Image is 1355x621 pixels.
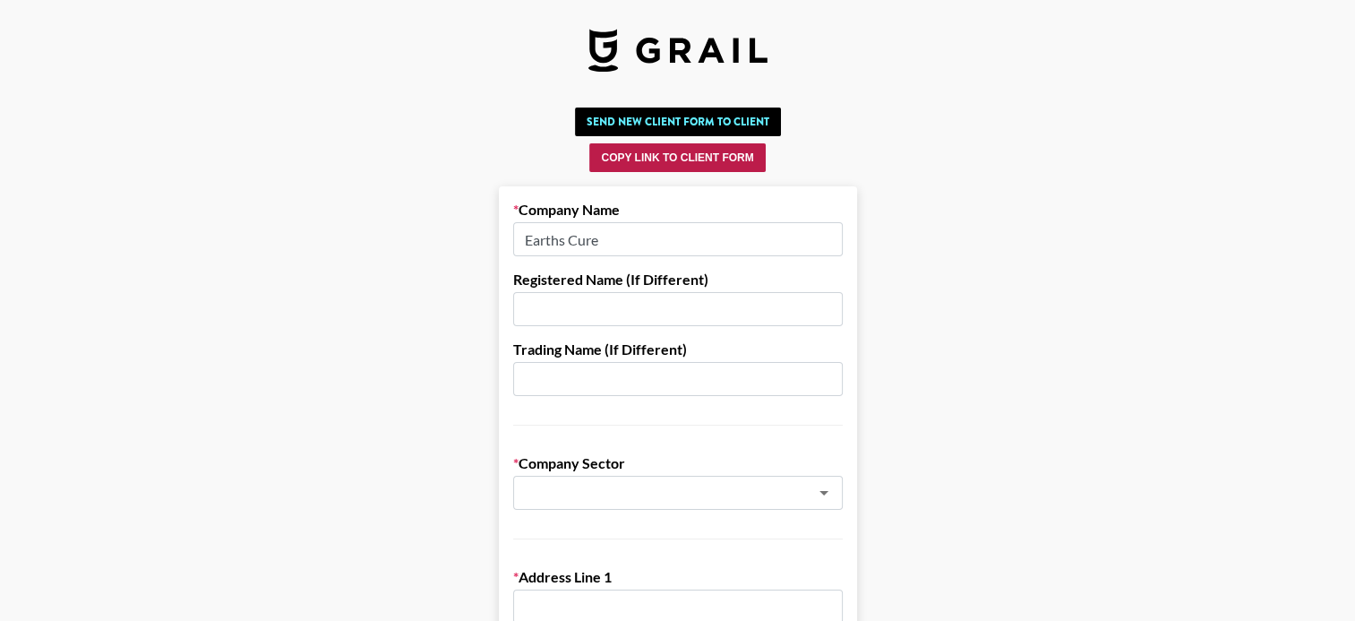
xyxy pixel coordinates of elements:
button: Copy Link to Client Form [589,143,765,172]
button: Send New Client Form to Client [575,108,781,136]
label: Trading Name (If Different) [513,341,843,358]
label: Company Sector [513,454,843,472]
button: Open [811,480,836,505]
label: Registered Name (If Different) [513,271,843,289]
img: Grail Talent Logo [588,29,768,72]
label: Address Line 1 [513,568,843,586]
label: Company Name [513,201,843,219]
